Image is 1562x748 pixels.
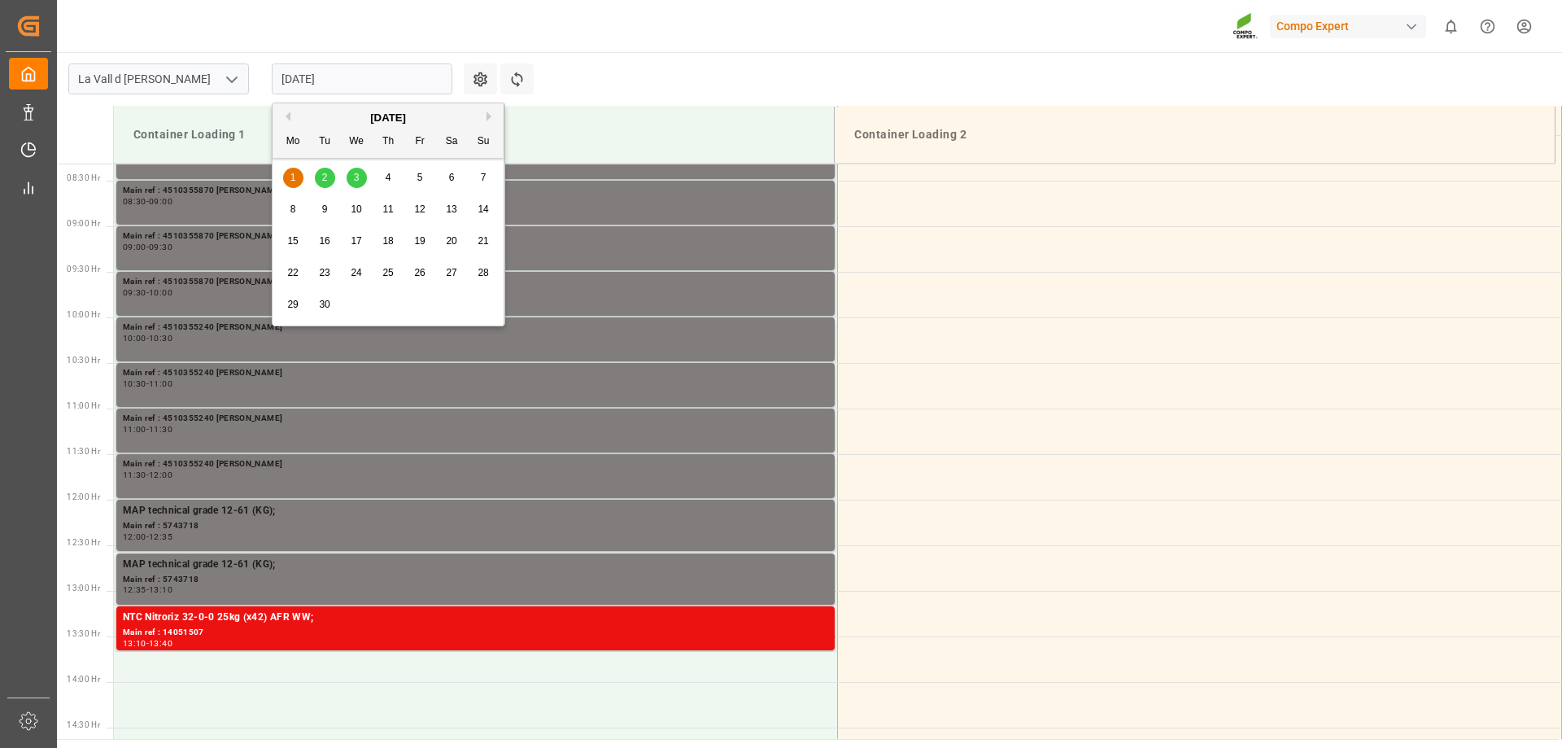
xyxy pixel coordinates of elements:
div: Choose Tuesday, September 30th, 2025 [315,295,335,315]
div: 10:30 [123,380,146,387]
div: Main ref : 4510355240 [PERSON_NAME] [123,412,828,426]
span: 30 [319,299,329,310]
img: Screenshot%202023-09-29%20at%2010.02.21.png_1712312052.png [1233,12,1259,41]
span: 27 [446,267,456,278]
div: - [146,198,149,205]
div: 10:00 [123,335,146,342]
div: NTC Nitroriz 32-0-0 25kg (x42) AFR WW; [123,610,828,626]
div: 12:35 [123,586,146,593]
div: 09:00 [123,243,146,251]
div: Choose Saturday, September 27th, 2025 [442,263,462,283]
span: 13:00 Hr [67,584,100,593]
div: Main ref : 4510355870 [PERSON_NAME] [123,184,828,198]
span: 29 [287,299,298,310]
div: 10:00 [149,289,172,296]
div: Choose Wednesday, September 10th, 2025 [347,199,367,220]
div: 11:30 [123,471,146,479]
span: 09:30 Hr [67,265,100,273]
div: 12:00 [149,471,172,479]
div: Choose Wednesday, September 17th, 2025 [347,231,367,252]
span: 6 [449,172,455,183]
div: We [347,132,367,152]
button: Help Center [1469,8,1506,45]
div: Main ref : 5743718 [123,573,828,587]
div: 08:30 [123,198,146,205]
div: Choose Tuesday, September 16th, 2025 [315,231,335,252]
button: open menu [219,67,243,92]
div: Main ref : 4510355240 [PERSON_NAME] [123,321,828,335]
div: Choose Saturday, September 13th, 2025 [442,199,462,220]
div: Choose Friday, September 19th, 2025 [410,231,430,252]
div: Main ref : 5743718 [123,519,828,533]
span: 10:00 Hr [67,310,100,319]
div: Choose Sunday, September 28th, 2025 [473,263,494,283]
span: 13:30 Hr [67,629,100,638]
span: 14:00 Hr [67,675,100,684]
div: Choose Saturday, September 6th, 2025 [442,168,462,188]
div: Choose Monday, September 29th, 2025 [283,295,303,315]
span: 17 [351,235,361,247]
div: Choose Sunday, September 14th, 2025 [473,199,494,220]
div: - [146,243,149,251]
div: Choose Tuesday, September 2nd, 2025 [315,168,335,188]
span: 09:00 Hr [67,219,100,228]
div: Main ref : 14051507 [123,626,828,640]
span: 25 [382,267,393,278]
div: Choose Monday, September 8th, 2025 [283,199,303,220]
div: Choose Thursday, September 4th, 2025 [378,168,399,188]
div: - [146,640,149,647]
div: Choose Friday, September 12th, 2025 [410,199,430,220]
span: 10 [351,203,361,215]
span: 4 [386,172,391,183]
span: 26 [414,267,425,278]
div: 09:30 [149,243,172,251]
div: Choose Friday, September 5th, 2025 [410,168,430,188]
button: show 0 new notifications [1433,8,1469,45]
div: Container Loading 1 [127,120,821,150]
div: [DATE] [273,110,504,126]
span: 9 [322,203,328,215]
div: MAP technical grade 12-61 (KG); [123,557,828,573]
span: 14:30 Hr [67,720,100,729]
div: - [146,471,149,479]
input: Type to search/select [68,63,249,94]
span: 8 [290,203,296,215]
div: Compo Expert [1270,15,1426,38]
span: 2 [322,172,328,183]
div: 13:10 [123,640,146,647]
div: Main ref : 4510355240 [PERSON_NAME] [123,457,828,471]
span: 16 [319,235,329,247]
div: - [146,289,149,296]
div: Choose Sunday, September 21st, 2025 [473,231,494,252]
span: 12:00 Hr [67,492,100,501]
span: 3 [354,172,360,183]
div: Fr [410,132,430,152]
div: 13:40 [149,640,172,647]
button: Compo Expert [1270,11,1433,42]
div: Choose Wednesday, September 24th, 2025 [347,263,367,283]
span: 13 [446,203,456,215]
div: - [146,533,149,540]
div: Tu [315,132,335,152]
div: Choose Tuesday, September 9th, 2025 [315,199,335,220]
div: Choose Thursday, September 11th, 2025 [378,199,399,220]
span: 24 [351,267,361,278]
div: MAP technical grade 12-61 (KG); [123,503,828,519]
div: Main ref : 4510355870 [PERSON_NAME] [123,230,828,243]
button: Next Month [486,112,496,121]
span: 11:00 Hr [67,401,100,410]
span: 18 [382,235,393,247]
div: Su [473,132,494,152]
div: Main ref : 4510355240 [PERSON_NAME] [123,366,828,380]
div: - [146,335,149,342]
div: 13:10 [149,586,172,593]
div: 12:35 [149,533,172,540]
span: 21 [478,235,488,247]
div: Th [378,132,399,152]
button: Previous Month [281,112,290,121]
div: Main ref : 4510355870 [PERSON_NAME] [123,275,828,289]
div: 09:30 [123,289,146,296]
span: 22 [287,267,298,278]
div: - [146,380,149,387]
span: 19 [414,235,425,247]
